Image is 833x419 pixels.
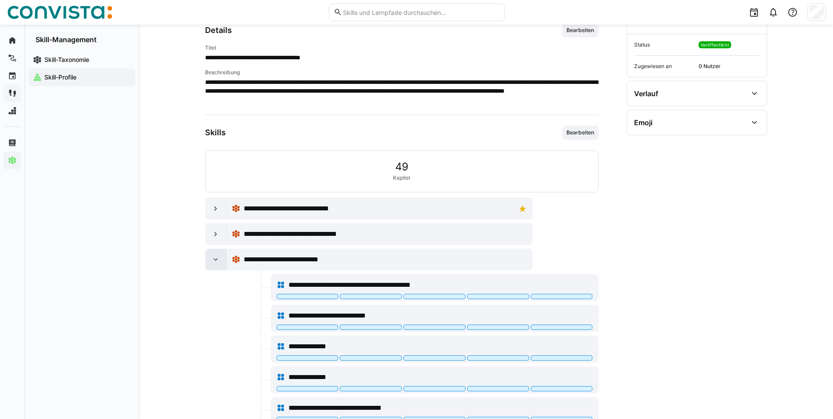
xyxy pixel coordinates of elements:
h3: Skills [205,128,226,137]
span: Status [634,41,695,48]
h3: Details [205,25,232,35]
div: Verlauf [634,89,658,98]
span: 0 Nutzer [699,63,760,70]
span: Zugewiesen an [634,63,695,70]
span: Bearbeiten [566,129,595,136]
span: Kapitel [393,174,410,181]
button: Bearbeiten [562,23,599,37]
h4: Beschreibung [205,69,599,76]
h4: Titel [205,44,599,51]
input: Skills und Lernpfade durchsuchen… [342,8,499,16]
button: Bearbeiten [562,126,599,140]
span: Bearbeiten [566,27,595,34]
span: Veröffentlicht [700,42,729,47]
span: 49 [395,161,408,173]
div: Emoji [634,118,653,127]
